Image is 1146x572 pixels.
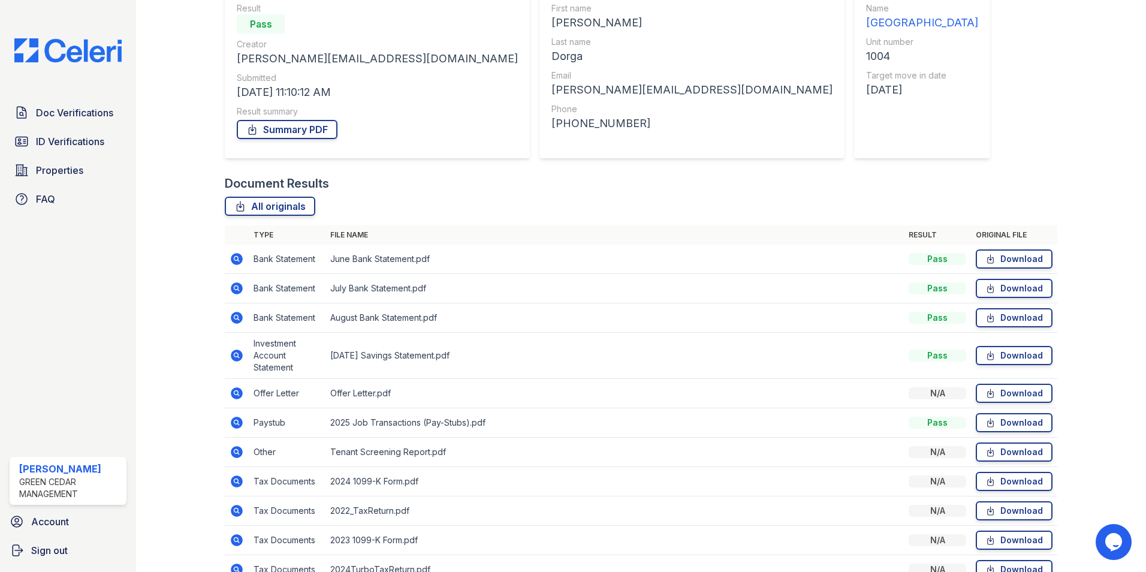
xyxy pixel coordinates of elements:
div: Phone [551,103,833,115]
div: Pass [237,14,285,34]
a: Download [976,308,1052,327]
span: Sign out [31,543,68,558]
td: Tax Documents [249,526,325,555]
a: Download [976,501,1052,520]
td: Offer Letter [249,379,325,408]
td: June Bank Statement.pdf [325,245,904,274]
div: Result summary [237,106,518,118]
div: [PERSON_NAME][EMAIL_ADDRESS][DOMAIN_NAME] [551,82,833,98]
a: Properties [10,158,126,182]
div: [PERSON_NAME] [551,14,833,31]
div: First name [551,2,833,14]
th: Original file [971,225,1057,245]
span: Properties [36,163,83,177]
iframe: chat widget [1096,524,1134,560]
div: Document Results [225,175,329,192]
td: Offer Letter.pdf [325,379,904,408]
div: Pass [909,282,966,294]
a: Download [976,384,1052,403]
td: Other [249,438,325,467]
div: 1004 [866,48,978,65]
td: Bank Statement [249,245,325,274]
td: Tax Documents [249,496,325,526]
th: Type [249,225,325,245]
div: Pass [909,253,966,265]
th: File name [325,225,904,245]
div: Pass [909,312,966,324]
a: Doc Verifications [10,101,126,125]
a: Download [976,279,1052,298]
td: August Bank Statement.pdf [325,303,904,333]
img: CE_Logo_Blue-a8612792a0a2168367f1c8372b55b34899dd931a85d93a1a3d3e32e68fde9ad4.png [5,38,131,62]
a: Summary PDF [237,120,337,139]
div: Pass [909,350,966,362]
div: N/A [909,446,966,458]
div: [PHONE_NUMBER] [551,115,833,132]
a: Download [976,472,1052,491]
div: [PERSON_NAME] [19,462,122,476]
span: Doc Verifications [36,106,113,120]
a: Name [GEOGRAPHIC_DATA] [866,2,978,31]
td: [DATE] Savings Statement.pdf [325,333,904,379]
td: Tax Documents [249,467,325,496]
a: Download [976,413,1052,432]
div: Dorga [551,48,833,65]
div: Result [237,2,518,14]
span: FAQ [36,192,55,206]
div: [DATE] [866,82,978,98]
td: Paystub [249,408,325,438]
td: 2023 1099-K Form.pdf [325,526,904,555]
a: All originals [225,197,315,216]
div: Unit number [866,36,978,48]
a: Sign out [5,538,131,562]
div: [GEOGRAPHIC_DATA] [866,14,978,31]
a: Download [976,249,1052,269]
div: N/A [909,534,966,546]
td: 2022_TaxReturn.pdf [325,496,904,526]
span: ID Verifications [36,134,104,149]
div: [DATE] 11:10:12 AM [237,84,518,101]
div: N/A [909,387,966,399]
a: Download [976,442,1052,462]
td: 2024 1099-K Form.pdf [325,467,904,496]
div: Green Cedar Management [19,476,122,500]
div: Submitted [237,72,518,84]
div: Target move in date [866,70,978,82]
a: Download [976,346,1052,365]
a: ID Verifications [10,130,126,153]
td: Tenant Screening Report.pdf [325,438,904,467]
div: Creator [237,38,518,50]
div: Last name [551,36,833,48]
td: Investment Account Statement [249,333,325,379]
div: Name [866,2,978,14]
div: N/A [909,475,966,487]
td: 2025 Job Transactions (Pay-Stubs).pdf [325,408,904,438]
td: July Bank Statement.pdf [325,274,904,303]
div: N/A [909,505,966,517]
div: [PERSON_NAME][EMAIL_ADDRESS][DOMAIN_NAME] [237,50,518,67]
td: Bank Statement [249,303,325,333]
td: Bank Statement [249,274,325,303]
a: Download [976,531,1052,550]
a: Account [5,510,131,534]
th: Result [904,225,971,245]
a: FAQ [10,187,126,211]
div: Email [551,70,833,82]
span: Account [31,514,69,529]
div: Pass [909,417,966,429]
